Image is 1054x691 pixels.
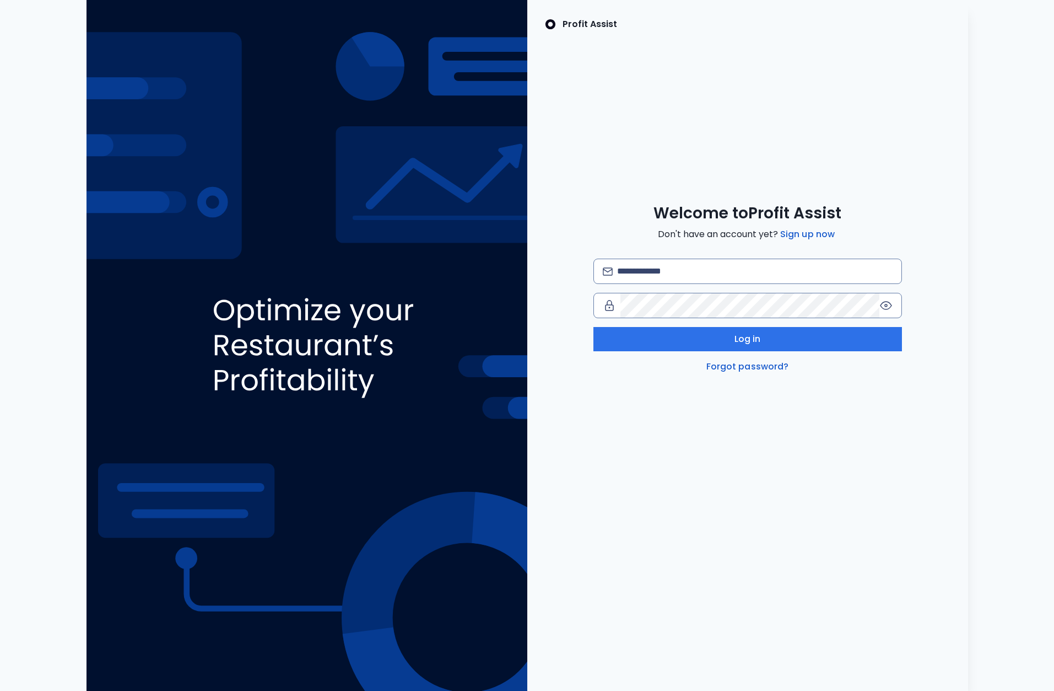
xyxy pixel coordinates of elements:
[778,228,837,241] a: Sign up now
[603,267,613,276] img: email
[658,228,837,241] span: Don't have an account yet?
[734,333,761,346] span: Log in
[593,327,902,351] button: Log in
[563,18,617,31] p: Profit Assist
[545,18,556,31] img: SpotOn Logo
[704,360,791,373] a: Forgot password?
[653,203,841,223] span: Welcome to Profit Assist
